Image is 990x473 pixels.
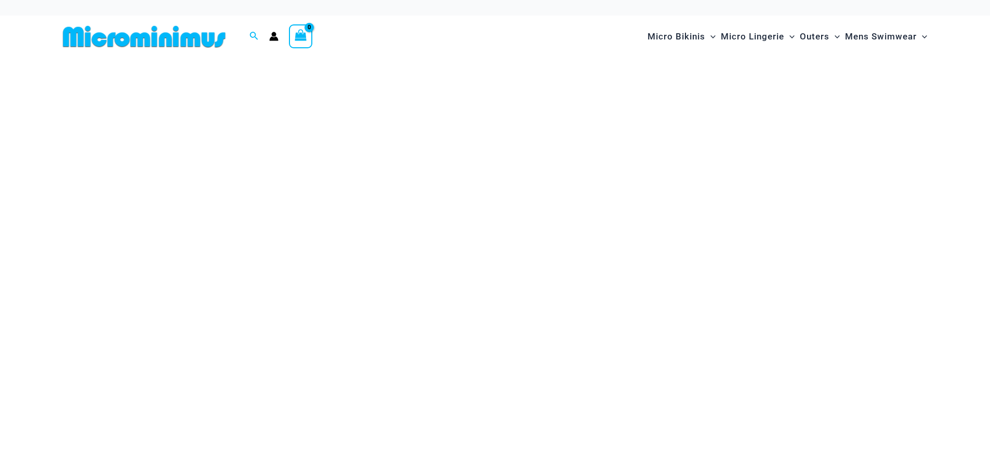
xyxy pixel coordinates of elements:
span: Mens Swimwear [845,23,917,50]
a: Micro LingerieMenu ToggleMenu Toggle [718,21,797,52]
a: Micro BikinisMenu ToggleMenu Toggle [645,21,718,52]
a: View Shopping Cart, empty [289,24,313,48]
span: Menu Toggle [917,23,927,50]
a: Search icon link [249,30,259,43]
span: Micro Bikinis [648,23,705,50]
nav: Site Navigation [643,19,932,54]
a: Mens SwimwearMenu ToggleMenu Toggle [842,21,930,52]
span: Micro Lingerie [721,23,784,50]
img: MM SHOP LOGO FLAT [59,25,230,48]
span: Menu Toggle [705,23,716,50]
a: Account icon link [269,32,279,41]
span: Outers [800,23,829,50]
a: OutersMenu ToggleMenu Toggle [797,21,842,52]
span: Menu Toggle [784,23,795,50]
span: Menu Toggle [829,23,840,50]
